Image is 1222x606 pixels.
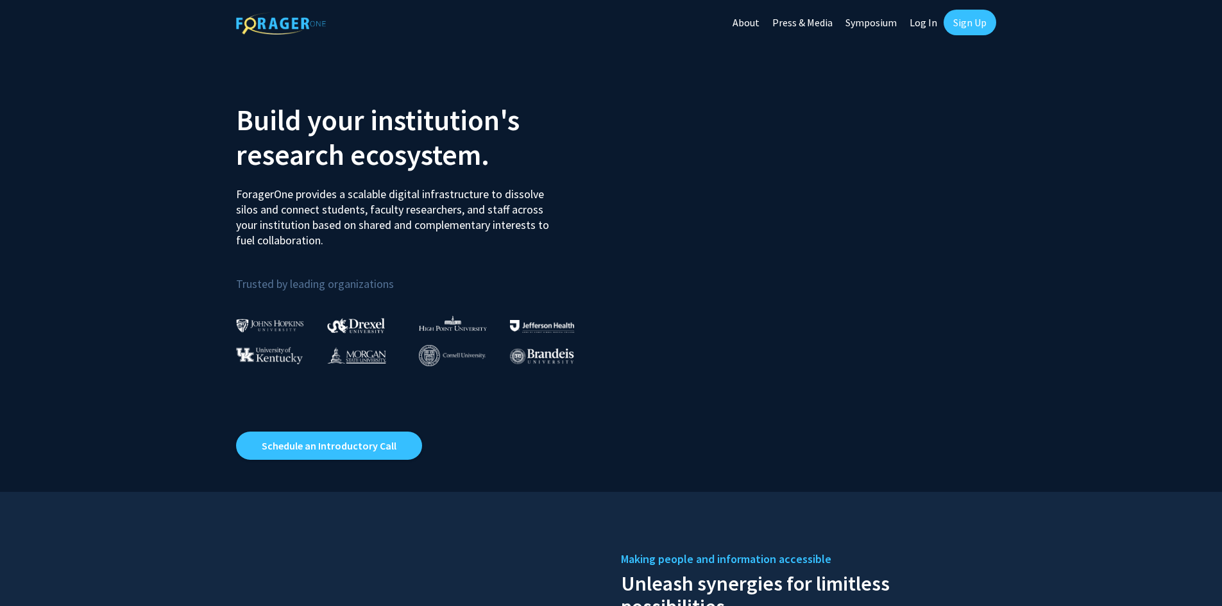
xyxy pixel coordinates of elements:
img: Thomas Jefferson University [510,320,574,332]
h5: Making people and information accessible [621,550,987,569]
img: Drexel University [327,318,385,333]
img: Brandeis University [510,348,574,364]
img: ForagerOne Logo [236,12,326,35]
a: Sign Up [944,10,996,35]
h2: Build your institution's research ecosystem. [236,103,602,172]
img: Johns Hopkins University [236,319,304,332]
img: University of Kentucky [236,347,303,364]
img: High Point University [419,316,487,331]
p: Trusted by leading organizations [236,258,602,294]
img: Morgan State University [327,347,386,364]
p: ForagerOne provides a scalable digital infrastructure to dissolve silos and connect students, fac... [236,177,558,248]
a: Opens in a new tab [236,432,422,460]
img: Cornell University [419,345,486,366]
